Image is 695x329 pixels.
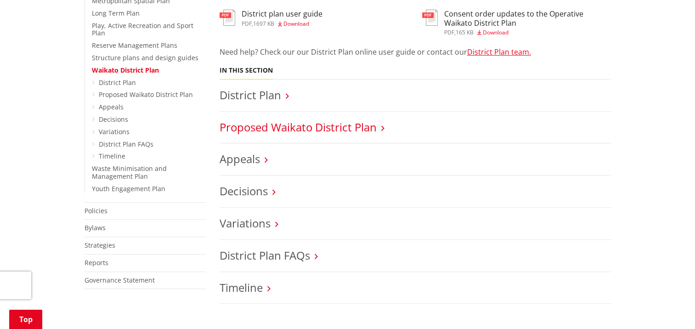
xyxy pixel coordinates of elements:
[220,119,377,135] a: Proposed Waikato District Plan
[85,206,107,215] a: Policies
[92,21,193,38] a: Play, Active Recreation and Sport Plan
[220,151,260,166] a: Appeals
[467,47,531,57] a: District Plan team.
[444,30,611,35] div: ,
[220,87,281,102] a: District Plan
[220,67,273,74] h5: In this section
[253,20,274,28] span: 1697 KB
[653,290,686,323] iframe: Messenger Launcher
[85,276,155,284] a: Governance Statement
[99,102,124,111] a: Appeals
[99,90,193,99] a: Proposed Waikato District Plan
[92,164,167,181] a: Waste Minimisation and Management Plan
[92,9,140,17] a: Long Term Plan
[99,140,153,148] a: District Plan FAQs
[99,152,125,160] a: Timeline
[422,10,438,26] img: document-pdf.svg
[92,41,177,50] a: Reserve Management Plans
[92,66,159,74] a: Waikato District Plan
[242,21,322,27] div: ,
[92,184,165,193] a: Youth Engagement Plan
[92,53,198,62] a: Structure plans and design guides
[99,115,128,124] a: Decisions
[444,28,454,36] span: pdf
[456,28,474,36] span: 165 KB
[220,46,611,57] p: Need help? Check our our District Plan online user guide or contact our
[85,258,108,267] a: Reports
[99,127,130,136] a: Variations
[85,241,115,250] a: Strategies
[220,10,322,26] a: District plan user guide pdf,1697 KB Download
[9,310,42,329] a: Top
[220,10,235,26] img: document-pdf.svg
[242,10,322,18] h3: District plan user guide
[483,28,509,36] span: Download
[220,183,268,199] a: Decisions
[422,10,611,35] a: Consent order updates to the Operative Waikato District Plan pdf,165 KB Download
[220,248,310,263] a: District Plan FAQs
[85,223,106,232] a: Bylaws
[242,20,252,28] span: pdf
[220,280,263,295] a: Timeline
[283,20,309,28] span: Download
[444,10,611,27] h3: Consent order updates to the Operative Waikato District Plan
[220,216,271,231] a: Variations
[99,78,136,87] a: District Plan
